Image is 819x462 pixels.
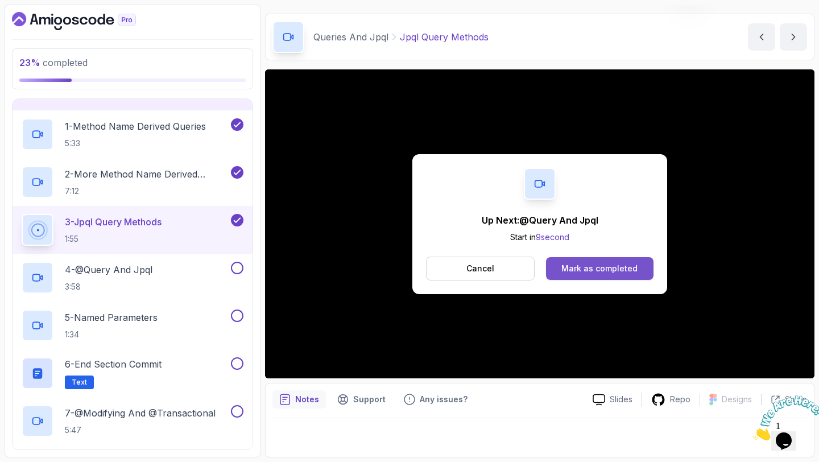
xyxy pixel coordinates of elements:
[482,232,598,243] p: Start in
[22,262,243,294] button: 4-@Query And Jpql3:58
[65,167,229,181] p: 2 - More Method Name Derived Queries
[426,257,535,280] button: Cancel
[22,310,243,341] button: 5-Named Parameters1:34
[561,263,638,274] div: Mark as completed
[265,69,814,378] iframe: 3 - JPQL Query Methods
[546,257,653,280] button: Mark as completed
[65,281,152,292] p: 3:58
[65,215,162,229] p: 3 - Jpql Query Methods
[420,394,468,405] p: Any issues?
[65,263,152,277] p: 4 - @Query And Jpql
[295,394,319,405] p: Notes
[65,357,162,371] p: 6 - End Section Commit
[65,119,206,133] p: 1 - Method Name Derived Queries
[536,232,569,242] span: 9 second
[22,405,243,437] button: 7-@Modifying And @Transactional5:47
[642,393,700,407] a: Repo
[748,23,775,51] button: previous content
[482,213,598,227] p: Up Next: @Query And Jpql
[65,138,206,149] p: 5:33
[12,12,162,30] a: Dashboard
[584,394,642,406] a: Slides
[610,394,632,405] p: Slides
[397,390,474,409] button: Feedback button
[19,57,40,68] span: 23 %
[400,30,489,44] p: Jpql Query Methods
[5,5,9,14] span: 1
[72,378,87,387] span: Text
[65,329,158,340] p: 1:34
[313,30,388,44] p: Queries And Jpql
[65,185,229,197] p: 7:12
[65,311,158,324] p: 5 - Named Parameters
[670,394,690,405] p: Repo
[330,390,392,409] button: Support button
[466,263,494,274] p: Cancel
[353,394,386,405] p: Support
[780,23,807,51] button: next content
[272,390,326,409] button: notes button
[65,233,162,245] p: 1:55
[5,5,75,49] img: Chat attention grabber
[22,118,243,150] button: 1-Method Name Derived Queries5:33
[19,57,88,68] span: completed
[22,357,243,389] button: 6-End Section CommitText
[22,214,243,246] button: 3-Jpql Query Methods1:55
[22,166,243,198] button: 2-More Method Name Derived Queries7:12
[748,391,819,445] iframe: chat widget
[65,424,216,436] p: 5:47
[722,394,752,405] p: Designs
[65,406,216,420] p: 7 - @Modifying And @Transactional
